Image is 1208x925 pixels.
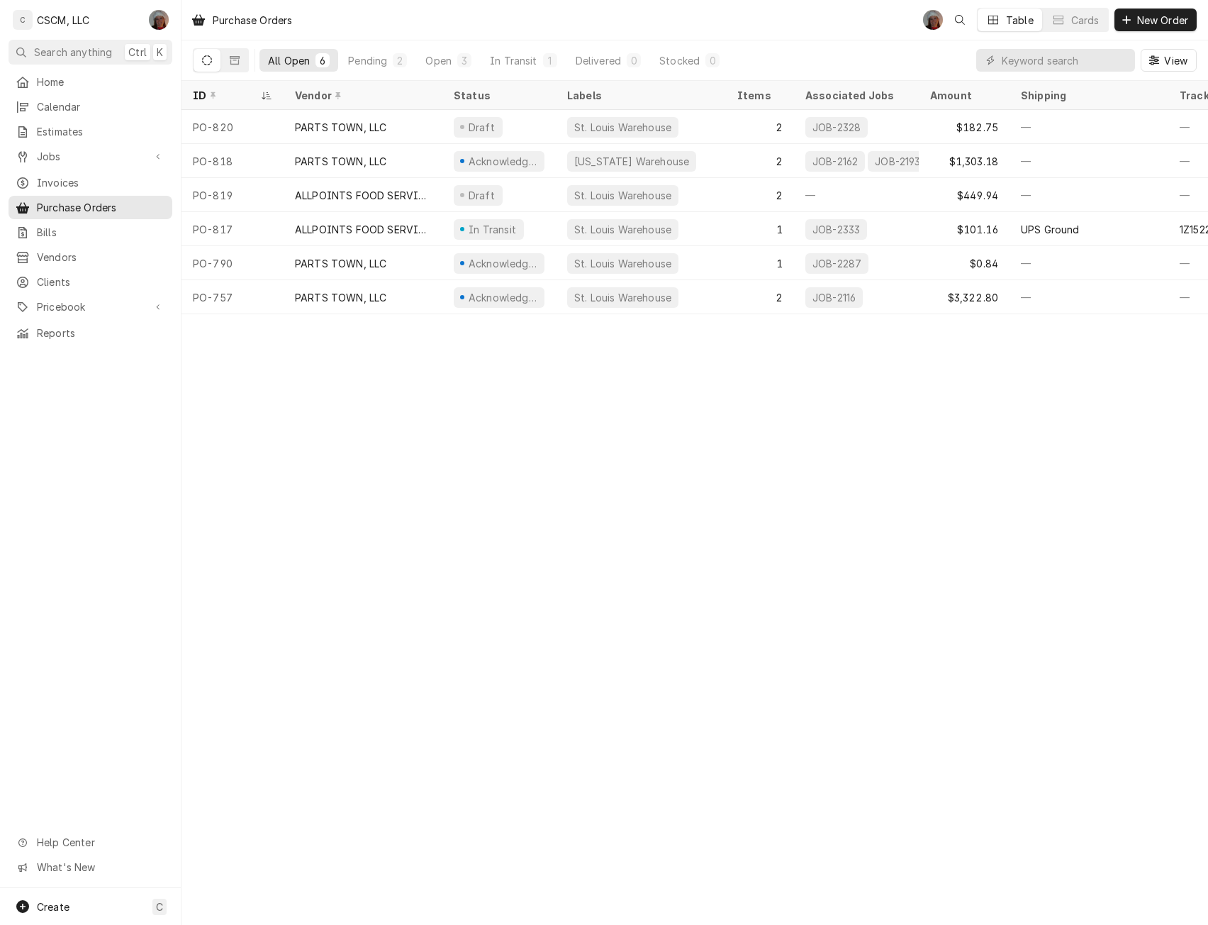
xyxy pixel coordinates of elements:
[811,222,861,237] div: JOB-2333
[181,246,284,280] div: PO-790
[466,188,497,203] div: Draft
[37,299,144,314] span: Pricebook
[9,221,172,244] a: Bills
[1134,13,1191,28] span: New Order
[193,88,258,103] div: ID
[573,256,673,271] div: St. Louis Warehouse
[37,124,165,139] span: Estimates
[156,899,163,914] span: C
[9,245,172,269] a: Vendors
[295,88,428,103] div: Vendor
[37,13,89,28] div: CSCM, LLC
[37,326,165,340] span: Reports
[467,290,539,305] div: Acknowledged
[726,280,794,314] div: 2
[919,212,1010,246] div: $101.16
[930,88,995,103] div: Amount
[157,45,163,60] span: K
[873,154,922,169] div: JOB-2193
[1002,49,1128,72] input: Keyword search
[919,246,1010,280] div: $0.84
[805,88,907,103] div: Associated Jobs
[9,171,172,194] a: Invoices
[348,53,387,68] div: Pending
[13,10,33,30] div: C
[573,120,673,135] div: St. Louis Warehouse
[425,53,452,68] div: Open
[9,70,172,94] a: Home
[726,144,794,178] div: 2
[1010,280,1168,314] div: —
[659,53,700,68] div: Stocked
[37,200,165,215] span: Purchase Orders
[567,88,715,103] div: Labels
[454,88,542,103] div: Status
[9,145,172,168] a: Go to Jobs
[37,149,144,164] span: Jobs
[811,290,857,305] div: JOB-2116
[9,831,172,854] a: Go to Help Center
[573,188,673,203] div: St. Louis Warehouse
[37,835,164,850] span: Help Center
[37,175,165,190] span: Invoices
[396,53,404,68] div: 2
[1071,13,1100,28] div: Cards
[9,95,172,118] a: Calendar
[318,53,327,68] div: 6
[295,290,386,305] div: PARTS TOWN, LLC
[794,178,919,212] div: —
[37,275,165,289] span: Clients
[573,222,673,237] div: St. Louis Warehouse
[181,110,284,144] div: PO-820
[295,256,386,271] div: PARTS TOWN, LLC
[149,10,169,30] div: Dena Vecchetti's Avatar
[37,901,69,913] span: Create
[1141,49,1197,72] button: View
[726,110,794,144] div: 2
[128,45,147,60] span: Ctrl
[1010,144,1168,178] div: —
[919,110,1010,144] div: $182.75
[811,256,863,271] div: JOB-2287
[9,196,172,219] a: Purchase Orders
[811,154,859,169] div: JOB-2162
[37,250,165,265] span: Vendors
[726,246,794,280] div: 1
[295,188,431,203] div: ALLPOINTS FOOD SERVICE
[1010,110,1168,144] div: —
[923,10,943,30] div: Dena Vecchetti's Avatar
[630,53,638,68] div: 0
[149,10,169,30] div: DV
[1161,53,1190,68] span: View
[726,178,794,212] div: 2
[181,212,284,246] div: PO-817
[919,280,1010,314] div: $3,322.80
[181,144,284,178] div: PO-818
[1021,222,1080,237] div: UPS Ground
[466,120,497,135] div: Draft
[295,120,386,135] div: PARTS TOWN, LLC
[34,45,112,60] span: Search anything
[1114,9,1197,31] button: New Order
[295,154,386,169] div: PARTS TOWN, LLC
[919,144,1010,178] div: $1,303.18
[573,290,673,305] div: St. Louis Warehouse
[37,860,164,875] span: What's New
[467,222,518,237] div: In Transit
[9,321,172,345] a: Reports
[37,74,165,89] span: Home
[1021,88,1157,103] div: Shipping
[9,120,172,143] a: Estimates
[1006,13,1034,28] div: Table
[9,855,172,879] a: Go to What's New
[268,53,310,68] div: All Open
[181,178,284,212] div: PO-819
[949,9,971,31] button: Open search
[923,10,943,30] div: DV
[9,295,172,319] a: Go to Pricebook
[919,178,1010,212] div: $449.94
[576,53,621,68] div: Delivered
[295,222,431,237] div: ALLPOINTS FOOD SERVICE
[811,120,862,135] div: JOB-2328
[490,53,537,68] div: In Transit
